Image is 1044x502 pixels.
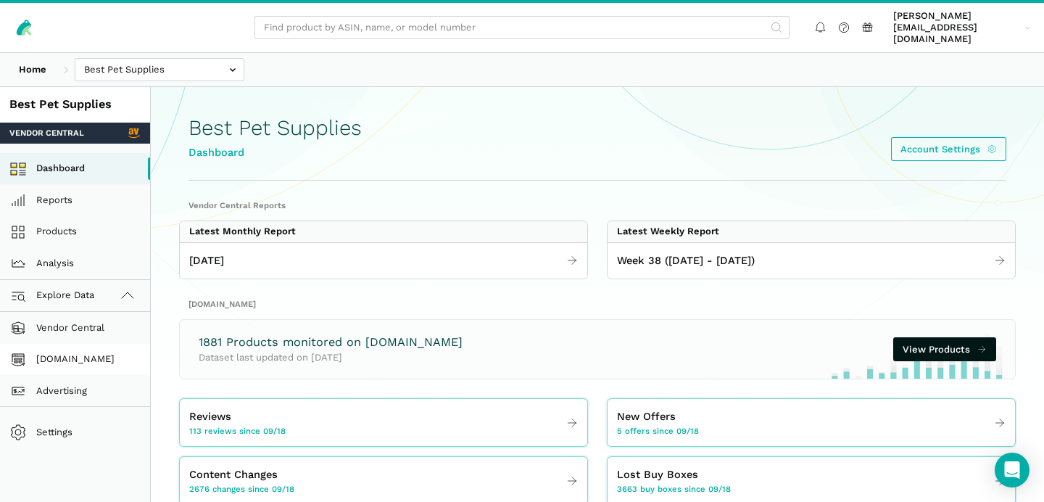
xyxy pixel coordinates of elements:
[889,8,1035,48] a: [PERSON_NAME][EMAIL_ADDRESS][DOMAIN_NAME]
[189,408,231,425] span: Reviews
[189,226,296,237] div: Latest Monthly Report
[608,404,1015,442] a: New Offers 5 offers since 09/18
[254,16,790,40] input: Find product by ASIN, name, or model number
[617,226,719,237] div: Latest Weekly Report
[189,483,294,495] span: 2676 changes since 09/18
[199,334,463,351] h3: 1881 Products monitored on [DOMAIN_NAME]
[9,58,56,82] a: Home
[199,350,463,365] p: Dataset last updated on [DATE]
[893,337,996,361] a: View Products
[188,144,362,161] div: Dashboard
[617,252,755,269] span: Week 38 ([DATE] - [DATE])
[9,127,84,139] span: Vendor Central
[995,453,1029,487] div: Open Intercom Messenger
[893,10,1020,46] span: [PERSON_NAME][EMAIL_ADDRESS][DOMAIN_NAME]
[617,466,698,483] span: Lost Buy Boxes
[75,58,244,82] input: Best Pet Supplies
[189,252,224,269] span: [DATE]
[180,462,587,500] a: Content Changes 2676 changes since 09/18
[891,137,1006,161] a: Account Settings
[14,287,95,305] span: Explore Data
[617,408,676,425] span: New Offers
[617,425,699,437] span: 5 offers since 09/18
[180,248,587,274] a: [DATE]
[9,96,141,113] div: Best Pet Supplies
[188,199,1006,211] h2: Vendor Central Reports
[608,462,1015,500] a: Lost Buy Boxes 3663 buy boxes since 09/18
[188,298,1006,310] h2: [DOMAIN_NAME]
[180,404,587,442] a: Reviews 113 reviews since 09/18
[903,342,970,357] span: View Products
[608,248,1015,274] a: Week 38 ([DATE] - [DATE])
[617,483,731,495] span: 3663 buy boxes since 09/18
[189,466,278,483] span: Content Changes
[189,425,286,437] span: 113 reviews since 09/18
[188,116,362,140] h1: Best Pet Supplies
